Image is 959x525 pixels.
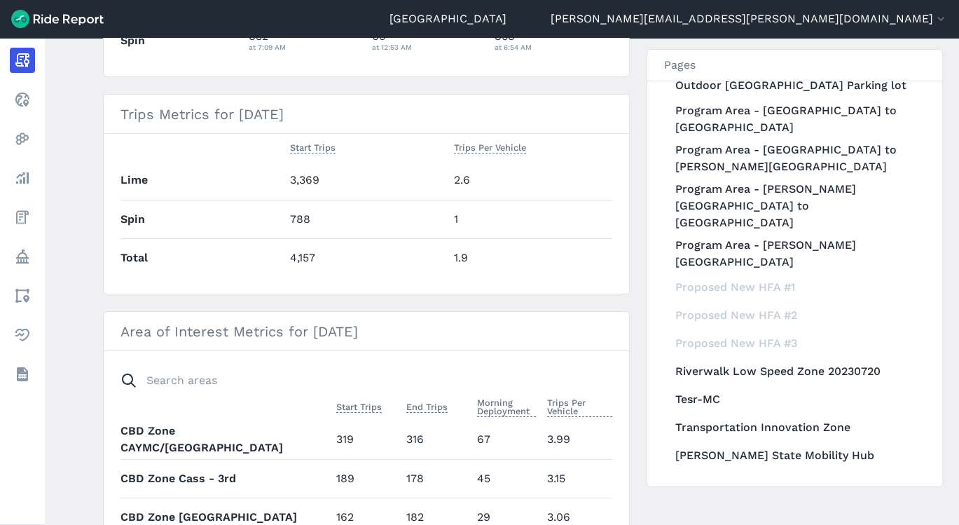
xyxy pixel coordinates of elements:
[495,41,612,53] div: at 6:54 AM
[372,41,484,53] div: at 12:53 AM
[647,50,942,81] h3: Pages
[104,95,629,134] h3: Trips Metrics for [DATE]
[406,399,448,416] button: End Trips
[667,234,925,273] a: Program Area - [PERSON_NAME][GEOGRAPHIC_DATA]
[290,139,336,154] span: Start Trips
[547,395,612,417] span: Trips Per Vehicle
[336,399,382,413] span: Start Trips
[667,139,925,178] a: Program Area - [GEOGRAPHIC_DATA] to [PERSON_NAME][GEOGRAPHIC_DATA]
[667,357,925,386] a: Riverwalk Low Speed Zone 20230720
[10,48,35,73] a: Report
[667,301,925,329] div: Proposed New HFA #2
[551,11,948,27] button: [PERSON_NAME][EMAIL_ADDRESS][PERSON_NAME][DOMAIN_NAME]
[284,200,448,238] td: 788
[120,238,284,277] th: Total
[667,414,925,442] a: Transportation Innovation Zone
[284,161,448,200] td: 3,369
[454,139,526,156] button: Trips Per Vehicle
[667,100,925,139] a: Program Area - [GEOGRAPHIC_DATA] to [GEOGRAPHIC_DATA]
[667,71,925,100] a: Outdoor [GEOGRAPHIC_DATA] Parking lot
[448,238,612,277] td: 1.9
[10,362,35,387] a: Datasets
[10,244,35,269] a: Policy
[495,28,612,53] div: 858
[290,139,336,156] button: Start Trips
[10,322,35,348] a: Health
[104,312,629,351] h3: Area of Interest Metrics for [DATE]
[406,399,448,413] span: End Trips
[547,395,612,420] button: Trips Per Vehicle
[401,459,471,498] td: 178
[331,459,401,498] td: 189
[10,205,35,230] a: Fees
[667,178,925,234] a: Program Area - [PERSON_NAME][GEOGRAPHIC_DATA] to [GEOGRAPHIC_DATA]
[667,442,925,470] a: [PERSON_NAME] State Mobility Hub
[372,28,484,53] div: 69
[477,395,537,420] button: Morning Deployment
[331,421,401,459] td: 319
[667,273,925,301] div: Proposed New HFA #1
[477,395,537,417] span: Morning Deployment
[336,399,382,416] button: Start Trips
[10,283,35,308] a: Areas
[284,238,448,277] td: 4,157
[120,161,284,200] th: Lime
[11,10,104,28] img: Ride Report
[401,421,471,459] td: 316
[120,200,284,238] th: Spin
[471,459,542,498] td: 45
[10,165,35,191] a: Analyze
[667,386,925,414] a: Tesr-MC
[389,11,506,27] a: [GEOGRAPHIC_DATA]
[10,126,35,151] a: Heatmaps
[10,87,35,112] a: Realtime
[541,421,612,459] td: 3.99
[120,459,331,498] th: CBD Zone Cass - 3rd
[249,28,361,53] div: 832
[448,161,612,200] td: 2.6
[667,329,925,357] div: Proposed New HFA #3
[120,421,331,459] th: CBD Zone CAYMC/[GEOGRAPHIC_DATA]
[120,21,244,60] th: Spin
[541,459,612,498] td: 3.15
[249,41,361,53] div: at 7:09 AM
[454,139,526,154] span: Trips Per Vehicle
[471,421,542,459] td: 67
[448,200,612,238] td: 1
[112,368,604,393] input: Search areas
